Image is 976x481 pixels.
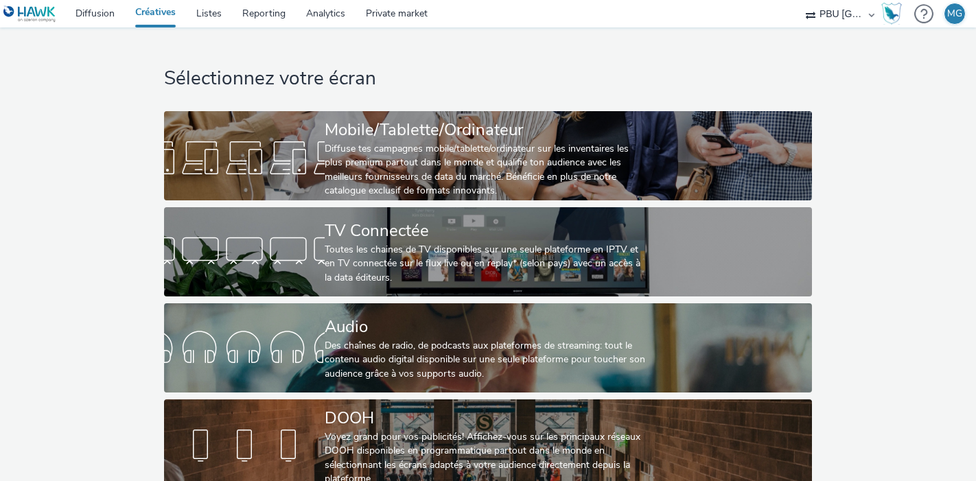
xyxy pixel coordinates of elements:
h1: Sélectionnez votre écran [164,66,811,92]
div: DOOH [325,406,646,430]
div: TV Connectée [325,219,646,243]
div: Des chaînes de radio, de podcasts aux plateformes de streaming: tout le contenu audio digital dis... [325,339,646,381]
div: Mobile/Tablette/Ordinateur [325,118,646,142]
img: undefined Logo [3,5,56,23]
a: Hawk Academy [881,3,907,25]
a: TV ConnectéeToutes les chaines de TV disponibles sur une seule plateforme en IPTV et en TV connec... [164,207,811,296]
div: Toutes les chaines de TV disponibles sur une seule plateforme en IPTV et en TV connectée sur le f... [325,243,646,285]
a: AudioDes chaînes de radio, de podcasts aux plateformes de streaming: tout le contenu audio digita... [164,303,811,392]
img: Hawk Academy [881,3,902,25]
div: MG [947,3,962,24]
div: Diffuse tes campagnes mobile/tablette/ordinateur sur les inventaires les plus premium partout dan... [325,142,646,198]
a: Mobile/Tablette/OrdinateurDiffuse tes campagnes mobile/tablette/ordinateur sur les inventaires le... [164,111,811,200]
div: Audio [325,315,646,339]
